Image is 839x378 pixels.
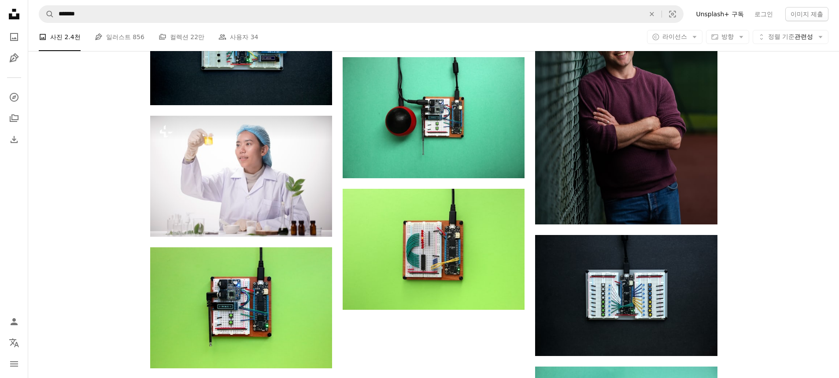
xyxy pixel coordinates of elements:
[535,235,717,356] img: 흰색과 검은 색 오디오 믹서
[190,32,204,42] span: 22만
[749,7,778,21] a: 로그인
[721,33,734,40] span: 방향
[706,30,749,44] button: 방향
[133,32,144,42] span: 856
[535,291,717,299] a: 흰색과 검은 색 오디오 믹서
[5,5,23,25] a: 홈 — Unsplash
[218,23,258,51] a: 사용자 34
[647,30,702,44] button: 라이선스
[662,33,687,40] span: 라이선스
[662,6,683,22] button: 시각적 검색
[5,131,23,148] a: 다운로드 내역
[251,32,259,42] span: 34
[753,30,828,44] button: 정렬 기준관련성
[343,57,525,178] img: 검정색과 빨간색 오디오 믹서
[150,247,332,368] img: 녹색과 검은 색 회로 기판
[39,5,684,23] form: 사이트 전체에서 이미지 찾기
[5,28,23,46] a: 사진
[535,84,717,92] a: 검은 금속 울타리에 기대어 빨간 크루넥 셔츠를 입은 남자
[768,33,795,40] span: 정렬 기준
[5,355,23,373] button: 메뉴
[5,88,23,106] a: 탐색
[95,23,144,51] a: 일러스트 856
[343,189,525,310] img: 녹색과 흰색 회로 기판
[150,304,332,312] a: 녹색과 검은 색 회로 기판
[343,114,525,121] a: 검정색과 빨간색 오디오 믹서
[768,33,813,41] span: 관련성
[785,7,828,21] button: 이미지 제출
[691,7,749,21] a: Unsplash+ 구독
[159,23,204,51] a: 컬렉션 22만
[39,6,54,22] button: Unsplash 검색
[150,116,332,237] img: 연구원 생명 과학 실험실에서 일하는 건강 관리. 연구실에서 현미경 슬라이드를 준비하고 분석하는 젊은 여성 연구 과학자
[5,49,23,67] a: 일러스트
[5,334,23,352] button: 언어
[150,172,332,180] a: 연구원 생명 과학 실험실에서 일하는 건강 관리. 연구실에서 현미경 슬라이드를 준비하고 분석하는 젊은 여성 연구 과학자
[5,313,23,330] a: 로그인 / 가입
[343,245,525,253] a: 녹색과 흰색 회로 기판
[642,6,662,22] button: 삭제
[5,110,23,127] a: 컬렉션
